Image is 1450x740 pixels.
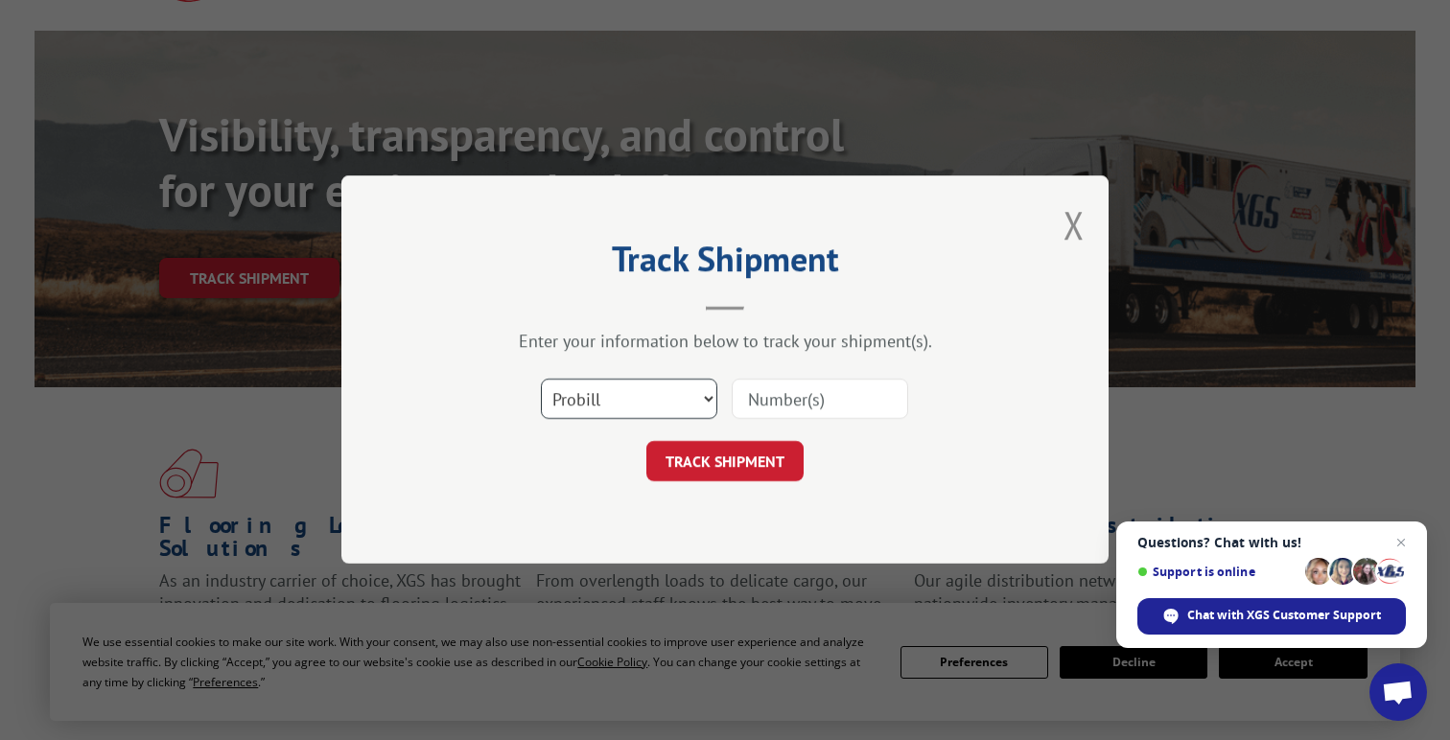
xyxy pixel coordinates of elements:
[1369,663,1427,721] div: Open chat
[1137,565,1298,579] span: Support is online
[1187,607,1381,624] span: Chat with XGS Customer Support
[437,245,1013,282] h2: Track Shipment
[1064,199,1085,250] button: Close modal
[1137,535,1406,550] span: Questions? Chat with us!
[1390,531,1413,554] span: Close chat
[732,380,908,420] input: Number(s)
[437,331,1013,353] div: Enter your information below to track your shipment(s).
[646,442,804,482] button: TRACK SHIPMENT
[1137,598,1406,635] div: Chat with XGS Customer Support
